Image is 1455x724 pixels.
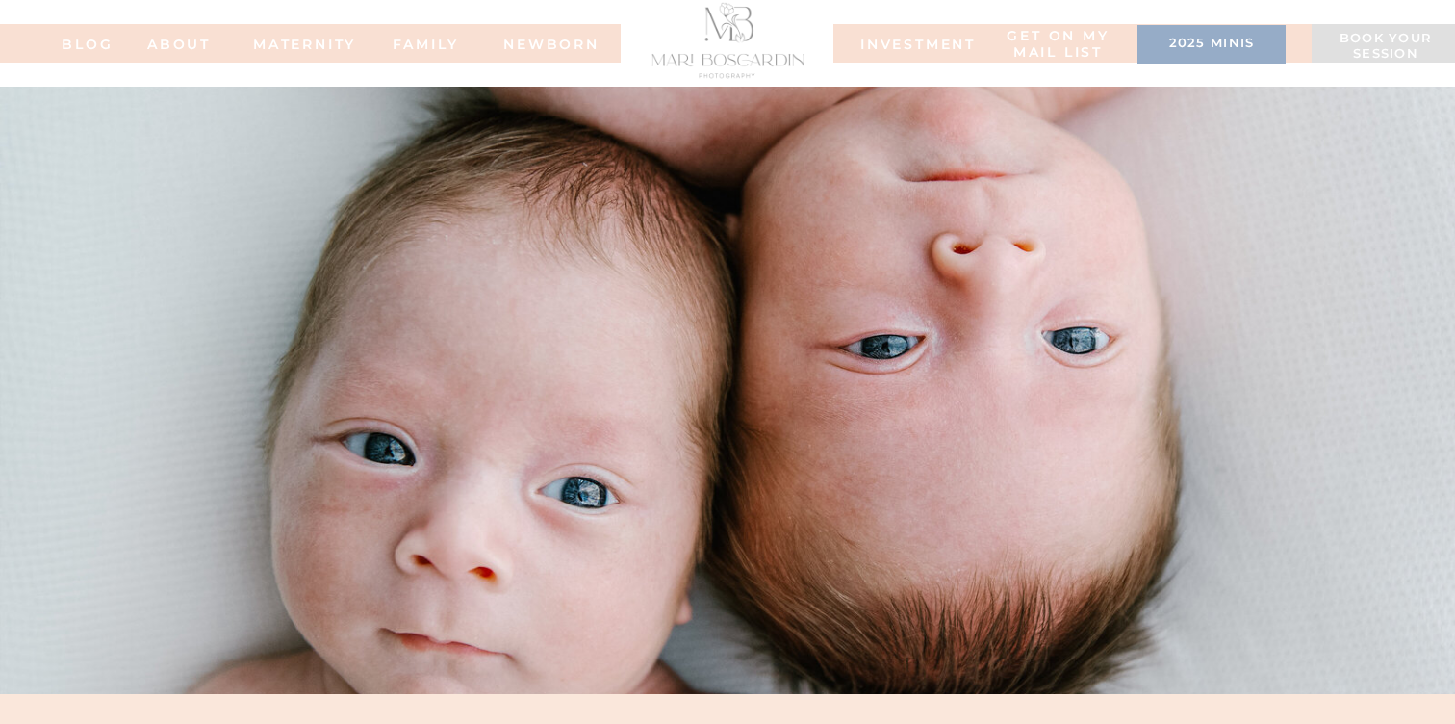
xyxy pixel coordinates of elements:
a: INVESTMENT [860,37,957,50]
a: MATERNITY [253,37,330,50]
a: Book your session [1321,31,1450,64]
a: NEWBORN [497,37,606,50]
a: ABOUT [126,37,232,50]
a: 2025 minis [1147,36,1276,55]
a: FAMILy [387,37,464,50]
a: Get on my MAIL list [1004,28,1112,62]
a: BLOG [49,37,126,50]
